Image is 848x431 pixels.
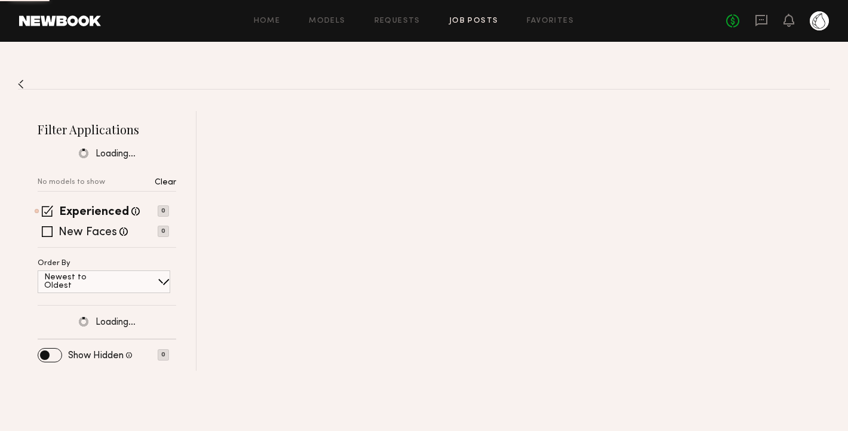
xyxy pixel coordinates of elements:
[38,121,176,137] h2: Filter Applications
[254,17,281,25] a: Home
[158,205,169,217] p: 0
[38,260,70,267] p: Order By
[810,11,829,30] a: M
[59,207,129,218] label: Experienced
[527,17,574,25] a: Favorites
[96,149,136,159] span: Loading…
[18,79,24,89] img: Back to previous page
[68,351,124,361] label: Show Hidden
[59,227,117,239] label: New Faces
[38,178,105,186] p: No models to show
[158,349,169,361] p: 0
[158,226,169,237] p: 0
[96,318,136,328] span: Loading…
[374,17,420,25] a: Requests
[155,178,176,187] p: Clear
[44,273,115,290] p: Newest to Oldest
[449,17,499,25] a: Job Posts
[309,17,345,25] a: Models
